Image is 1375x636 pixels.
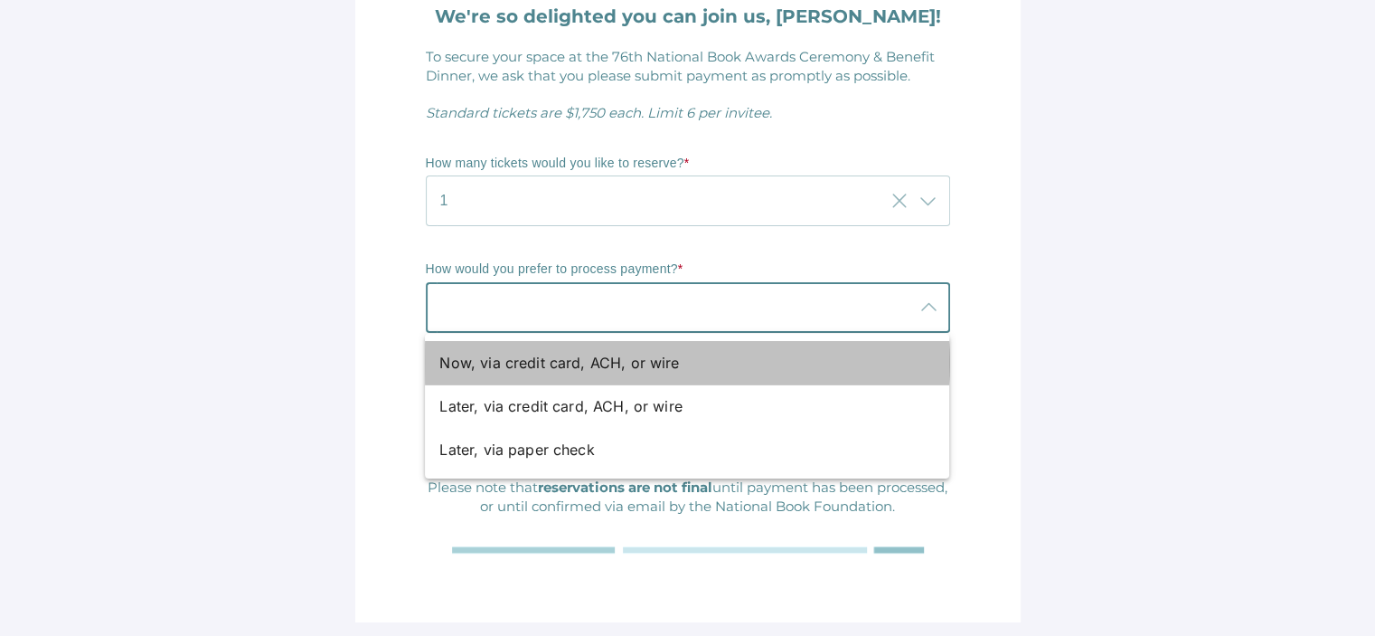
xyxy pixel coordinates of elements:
[440,190,448,212] span: 1
[439,352,920,374] div: Now, via credit card, ACH, or wire
[426,48,935,84] span: To secure your space at the 76th National Book Awards Ceremony & Benefit Dinner, we ask that you ...
[426,155,950,173] p: How many tickets would you like to reserve?
[889,190,910,212] i: Clear
[435,5,941,27] strong: We're so delighted you can join us, [PERSON_NAME]!
[439,395,920,417] div: Later, via credit card, ACH, or wire
[426,261,950,279] p: How would you prefer to process payment?
[428,479,947,515] span: Please note that until payment has been processed, or until confirmed via email by the National B...
[439,439,920,460] div: Later, via paper check
[426,104,772,121] span: Standard tickets are $1,750 each. Limit 6 per invitee.
[538,479,712,496] strong: reservations are not final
